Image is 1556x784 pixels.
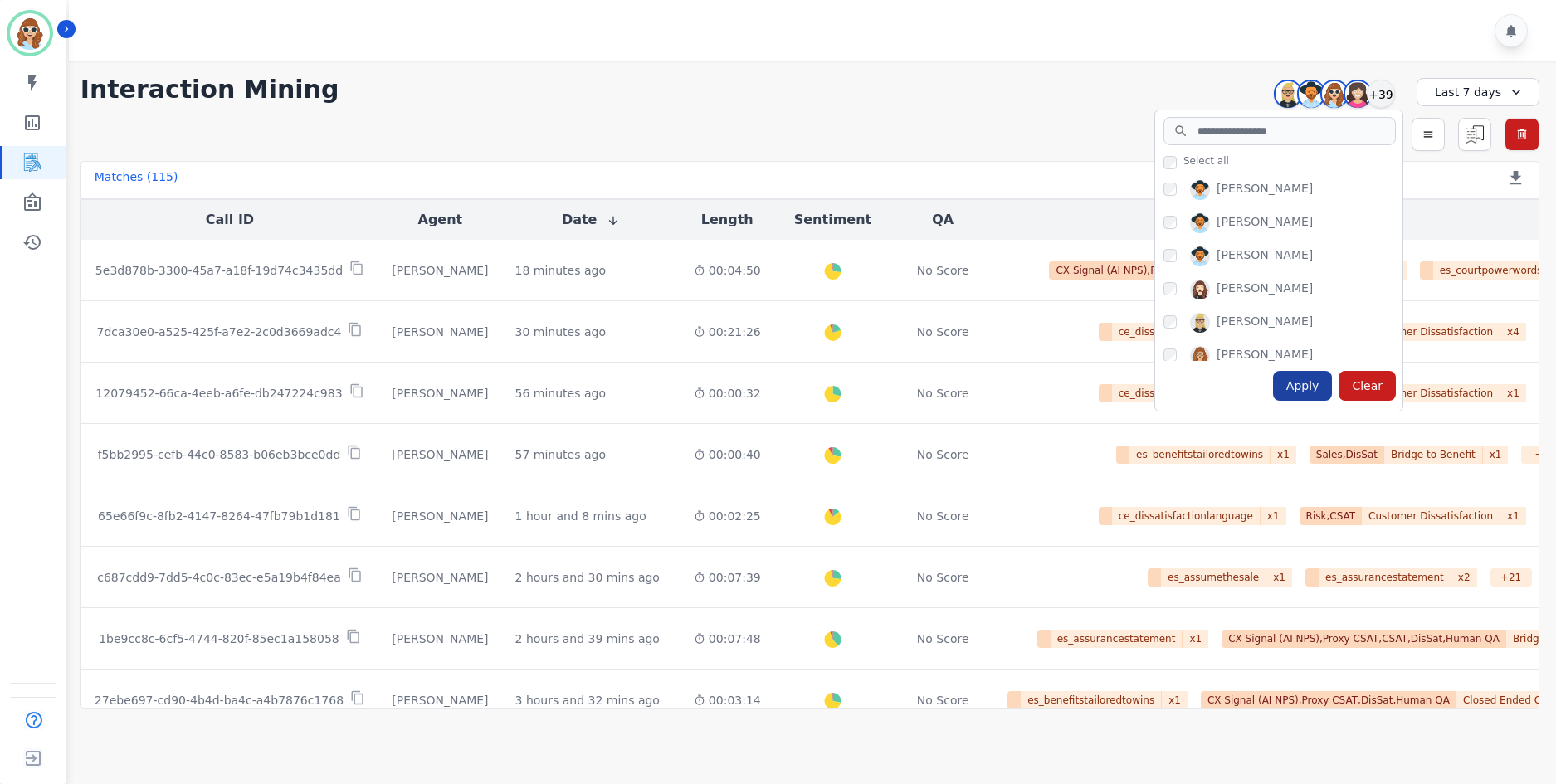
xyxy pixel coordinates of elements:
[694,324,761,340] div: 00:21:26
[694,692,761,709] div: 00:03:14
[392,262,488,279] div: [PERSON_NAME]
[95,168,178,192] div: Matches ( 115 )
[515,569,660,586] div: 2 hours and 30 mins ago
[694,446,761,463] div: 00:00:40
[418,210,463,230] button: Agent
[1222,630,1506,648] span: CX Signal (AI NPS),Proxy CSAT,CSAT,DisSat,Human QA
[1161,568,1266,587] span: es_assumethesale
[99,631,339,647] p: 1be9cc8c-6cf5-4744-820f-85ec1a158058
[392,569,488,586] div: [PERSON_NAME]
[1384,446,1483,464] span: Bridge to Benefit
[917,324,969,340] div: No Score
[694,385,761,402] div: 00:00:32
[515,324,606,340] div: 30 minutes ago
[1266,568,1292,587] span: x 1
[1500,323,1526,341] span: x 4
[1021,691,1162,709] span: es_benefitstailoredtowins
[1451,568,1477,587] span: x 2
[1261,507,1286,525] span: x 1
[562,210,621,230] button: Date
[917,446,969,463] div: No Score
[515,508,646,524] div: 1 hour and 8 mins ago
[515,385,606,402] div: 56 minutes ago
[917,692,969,709] div: No Score
[917,631,969,647] div: No Score
[1500,384,1526,402] span: x 1
[95,385,342,402] p: 12079452-66ca-4eeb-a6fe-db247224c983
[206,210,254,230] button: Call ID
[1273,371,1333,401] div: Apply
[694,262,761,279] div: 00:04:50
[95,692,344,709] p: 27ebe697-cd90-4b4d-ba4c-a4b7876c1768
[1367,80,1395,108] div: +39
[1339,371,1396,401] div: Clear
[1362,507,1500,525] span: Customer Dissatisfaction
[932,210,954,230] button: QA
[97,324,342,340] p: 7dca30e0-a525-425f-a7e2-2c0d3669adc4
[917,262,969,279] div: No Score
[392,446,488,463] div: [PERSON_NAME]
[1162,691,1188,709] span: x 1
[392,631,488,647] div: [PERSON_NAME]
[98,446,341,463] p: f5bb2995-cefb-44c0-8583-b06eb3bce0dd
[98,508,340,524] p: 65e66f9c-8fb2-4147-8264-47fb79b1d181
[1319,568,1451,587] span: es_assurancestatement
[1201,691,1456,709] span: CX Signal (AI NPS),Proxy CSAT,DisSat,Human QA
[392,324,488,340] div: [PERSON_NAME]
[1362,323,1500,341] span: Customer Dissatisfaction
[1217,180,1313,200] div: [PERSON_NAME]
[794,210,871,230] button: Sentiment
[917,569,969,586] div: No Score
[694,508,761,524] div: 00:02:25
[95,262,343,279] p: 5e3d878b-3300-45a7-a18f-19d74c3435dd
[1112,323,1261,341] span: ce_dissatisfactionlanguage
[1112,507,1261,525] span: ce_dissatisfactionlanguage
[694,631,761,647] div: 00:07:48
[1310,446,1384,464] span: Sales,DisSat
[1183,630,1208,648] span: x 1
[1433,261,1550,280] span: es_courtpowerwords
[1049,261,1322,280] span: CX Signal (AI NPS),Proxy CSAT,CSAT,Human QA,AHT
[392,385,488,402] div: [PERSON_NAME]
[1490,568,1532,587] div: + 21
[1217,313,1313,333] div: [PERSON_NAME]
[10,13,50,53] img: Bordered avatar
[1500,507,1526,525] span: x 1
[694,569,761,586] div: 00:07:39
[1112,384,1261,402] span: ce_dissatisfactionlanguage
[1362,384,1500,402] span: Customer Dissatisfaction
[1183,154,1229,168] span: Select all
[392,692,488,709] div: [PERSON_NAME]
[1217,280,1313,299] div: [PERSON_NAME]
[515,446,606,463] div: 57 minutes ago
[1217,346,1313,366] div: [PERSON_NAME]
[1217,213,1313,233] div: [PERSON_NAME]
[1271,446,1296,464] span: x 1
[392,508,488,524] div: [PERSON_NAME]
[1129,446,1271,464] span: es_benefitstailoredtowins
[515,692,660,709] div: 3 hours and 32 mins ago
[917,385,969,402] div: No Score
[1483,446,1509,464] span: x 1
[515,262,606,279] div: 18 minutes ago
[97,569,341,586] p: c687cdd9-7dd5-4c0c-83ec-e5a19b4f84ea
[1300,507,1363,525] span: Risk,CSAT
[1217,246,1313,266] div: [PERSON_NAME]
[80,75,339,105] h1: Interaction Mining
[1417,78,1539,106] div: Last 7 days
[701,210,754,230] button: Length
[1051,630,1183,648] span: es_assurancestatement
[917,508,969,524] div: No Score
[515,631,660,647] div: 2 hours and 39 mins ago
